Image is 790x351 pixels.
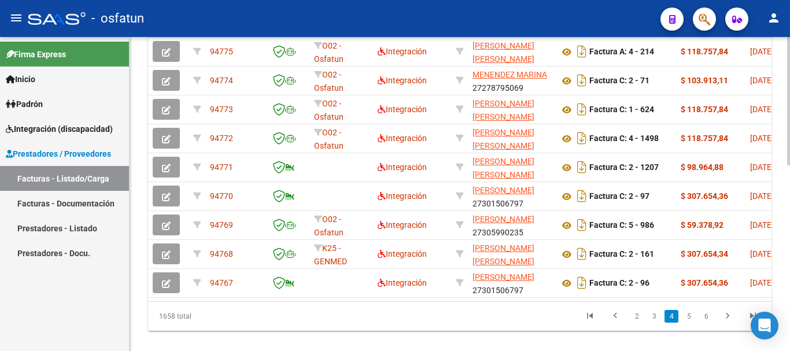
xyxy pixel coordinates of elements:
[210,278,233,287] span: 94767
[589,250,654,259] strong: Factura C: 2 - 161
[750,191,774,201] span: [DATE]
[378,278,427,287] span: Integración
[681,220,723,230] strong: $ 59.378,92
[472,243,534,266] span: [PERSON_NAME] [PERSON_NAME]
[210,47,233,56] span: 94775
[314,128,344,164] span: O02 - Osfatun Propio
[589,221,654,230] strong: Factura C: 5 - 986
[750,134,774,143] span: [DATE]
[589,105,654,114] strong: Factura C: 1 - 624
[680,306,697,326] li: page 5
[210,220,233,230] span: 94769
[314,70,344,106] span: O02 - Osfatun Propio
[314,243,347,266] span: K25 - GENMED
[472,271,550,295] div: 27301506797
[750,220,774,230] span: [DATE]
[681,105,728,114] strong: $ 118.757,84
[574,216,589,234] i: Descargar documento
[750,76,774,85] span: [DATE]
[314,41,344,77] span: O02 - Osfatun Propio
[472,186,534,195] span: [PERSON_NAME]
[148,302,271,331] div: 1658 total
[210,249,233,258] span: 94768
[742,310,764,323] a: go to last page
[6,123,113,135] span: Integración (discapacidad)
[750,278,774,287] span: [DATE]
[378,249,427,258] span: Integración
[579,310,601,323] a: go to first page
[681,278,728,287] strong: $ 307.654,36
[472,126,550,150] div: 27326143451
[589,163,659,172] strong: Factura C: 2 - 1207
[210,76,233,85] span: 94774
[6,98,43,110] span: Padrón
[472,97,550,121] div: 27271034356
[378,191,427,201] span: Integración
[574,274,589,292] i: Descargar documento
[472,68,550,93] div: 27278795069
[750,162,774,172] span: [DATE]
[751,312,778,339] div: Open Intercom Messenger
[472,242,550,266] div: 27315803344
[697,306,715,326] li: page 6
[628,306,645,326] li: page 2
[665,310,678,323] a: 4
[645,306,663,326] li: page 3
[574,42,589,61] i: Descargar documento
[378,105,427,114] span: Integración
[589,47,654,57] strong: Factura A: 4 - 214
[681,134,728,143] strong: $ 118.757,84
[681,76,728,85] strong: $ 103.913,11
[574,245,589,263] i: Descargar documento
[647,310,661,323] a: 3
[472,70,547,79] span: MENENDEZ MARINA
[574,187,589,205] i: Descargar documento
[574,100,589,119] i: Descargar documento
[378,76,427,85] span: Integración
[210,134,233,143] span: 94772
[210,105,233,114] span: 94773
[574,71,589,90] i: Descargar documento
[699,310,713,323] a: 6
[472,272,534,282] span: [PERSON_NAME]
[210,191,233,201] span: 94770
[589,134,659,143] strong: Factura C: 4 - 1498
[6,48,66,61] span: Firma Express
[378,47,427,56] span: Integración
[314,215,344,250] span: O02 - Osfatun Propio
[589,76,649,86] strong: Factura C: 2 - 71
[574,129,589,147] i: Descargar documento
[472,99,534,121] span: [PERSON_NAME] [PERSON_NAME]
[682,310,696,323] a: 5
[681,249,728,258] strong: $ 307.654,34
[210,162,233,172] span: 94771
[378,134,427,143] span: Integración
[630,310,644,323] a: 2
[681,47,728,56] strong: $ 118.757,84
[91,6,144,31] span: - osfatun
[9,11,23,25] mat-icon: menu
[574,158,589,176] i: Descargar documento
[750,47,774,56] span: [DATE]
[314,99,344,135] span: O02 - Osfatun Propio
[472,213,550,237] div: 27305990235
[472,184,550,208] div: 27301506797
[472,155,550,179] div: 27370807375
[750,249,774,258] span: [DATE]
[378,162,427,172] span: Integración
[589,192,649,201] strong: Factura C: 2 - 97
[589,279,649,288] strong: Factura C: 2 - 96
[604,310,626,323] a: go to previous page
[472,128,534,150] span: [PERSON_NAME] [PERSON_NAME]
[767,11,781,25] mat-icon: person
[681,191,728,201] strong: $ 307.654,36
[472,157,534,179] span: [PERSON_NAME] [PERSON_NAME]
[6,147,111,160] span: Prestadores / Proveedores
[472,39,550,64] div: 27311346860
[750,105,774,114] span: [DATE]
[663,306,680,326] li: page 4
[472,215,534,224] span: [PERSON_NAME]
[6,73,35,86] span: Inicio
[378,220,427,230] span: Integración
[717,310,739,323] a: go to next page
